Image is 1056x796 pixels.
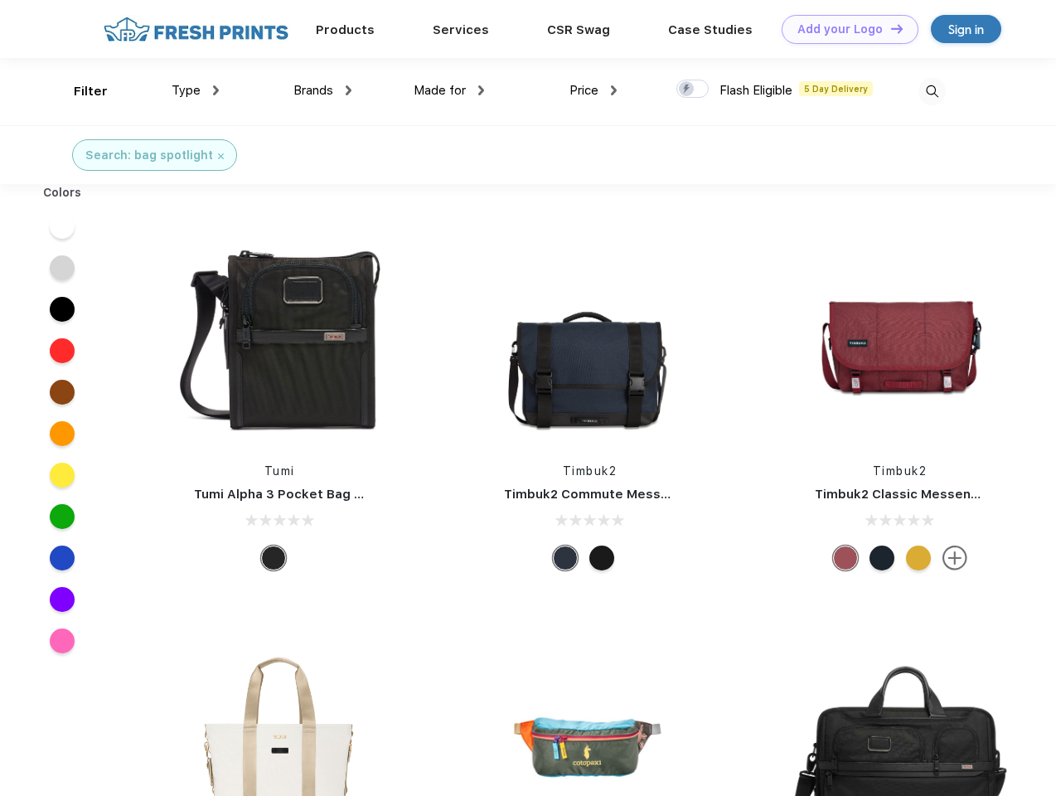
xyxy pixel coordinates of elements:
span: Brands [293,83,333,98]
a: Tumi [264,464,295,478]
img: func=resize&h=266 [479,226,700,446]
a: Timbuk2 Classic Messenger Bag [815,487,1020,502]
span: Type [172,83,201,98]
img: dropdown.png [346,85,351,95]
a: Tumi Alpha 3 Pocket Bag Small [194,487,388,502]
div: Eco Monsoon [870,546,894,570]
img: fo%20logo%202.webp [99,15,293,44]
a: Sign in [931,15,1001,43]
img: DT [891,24,903,33]
div: Colors [31,184,94,201]
div: Sign in [948,20,984,39]
div: Search: bag spotlight [85,147,213,164]
span: Flash Eligible [719,83,792,98]
img: dropdown.png [611,85,617,95]
div: Black [261,546,286,570]
a: Products [316,22,375,37]
div: Eco Black [589,546,614,570]
img: func=resize&h=266 [169,226,390,446]
div: Add your Logo [797,22,883,36]
a: Timbuk2 [873,464,928,478]
img: dropdown.png [478,85,484,95]
img: dropdown.png [213,85,219,95]
div: Eco Nautical [553,546,578,570]
span: Made for [414,83,466,98]
div: Eco Amber [906,546,931,570]
div: Eco Collegiate Red [833,546,858,570]
span: Price [569,83,598,98]
a: Timbuk2 [563,464,618,478]
img: desktop_search.svg [918,78,946,105]
img: filter_cancel.svg [218,153,224,159]
img: func=resize&h=266 [790,226,1010,446]
div: Filter [74,82,108,101]
img: more.svg [942,546,967,570]
a: Timbuk2 Commute Messenger Bag [504,487,726,502]
span: 5 Day Delivery [799,81,873,96]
